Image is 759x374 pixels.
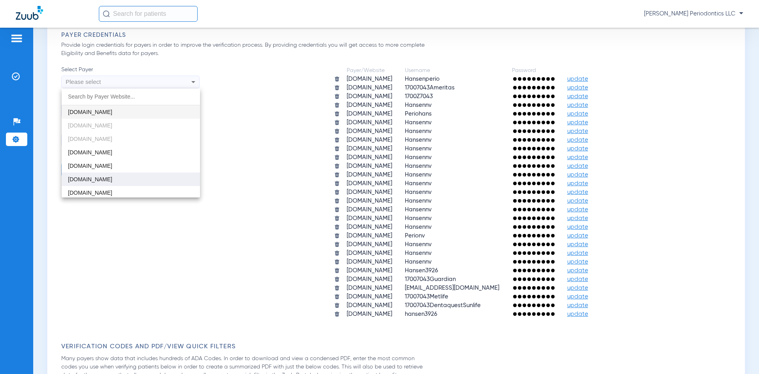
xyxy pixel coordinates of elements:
span: [DOMAIN_NAME] [68,176,112,182]
span: [DOMAIN_NAME] [68,109,112,115]
span: [DOMAIN_NAME] [68,149,112,156]
iframe: Chat Widget [719,336,759,374]
input: dropdown search [62,89,200,105]
span: [DOMAIN_NAME] [68,163,112,169]
span: [DOMAIN_NAME] [68,190,112,196]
